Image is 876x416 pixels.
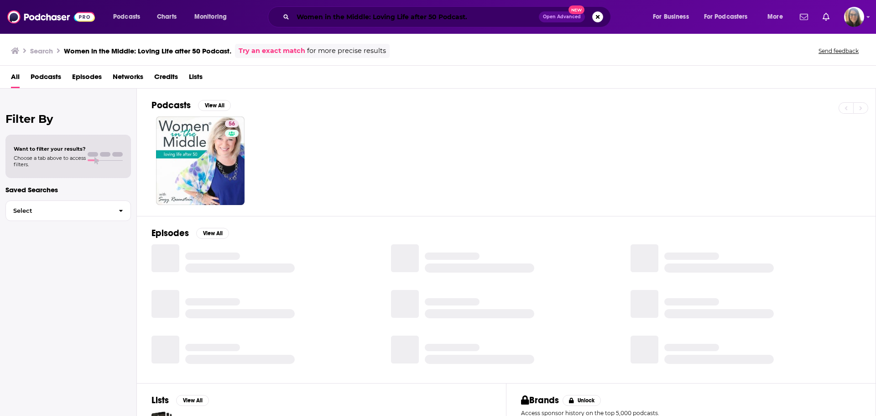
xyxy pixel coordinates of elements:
[229,120,235,129] span: 56
[563,395,601,406] button: Unlock
[189,69,203,88] a: Lists
[844,7,864,27] span: Logged in as akolesnik
[6,208,111,214] span: Select
[151,227,229,239] a: EpisodesView All
[521,395,559,406] h2: Brands
[156,116,245,205] a: 56
[276,6,620,27] div: Search podcasts, credits, & more...
[844,7,864,27] button: Show profile menu
[653,11,689,23] span: For Business
[5,185,131,194] p: Saved Searches
[157,11,177,23] span: Charts
[7,8,95,26] img: Podchaser - Follow, Share and Rate Podcasts
[796,9,812,25] a: Show notifications dropdown
[307,46,386,56] span: for more precise results
[151,100,191,111] h2: Podcasts
[64,47,231,55] h3: Women in the Middle: Loving Life after 50 Podcast.
[188,10,239,24] button: open menu
[225,120,239,127] a: 56
[14,146,86,152] span: Want to filter your results?
[194,11,227,23] span: Monitoring
[198,100,231,111] button: View All
[767,11,783,23] span: More
[154,69,178,88] a: Credits
[151,10,182,24] a: Charts
[151,395,209,406] a: ListsView All
[844,7,864,27] img: User Profile
[14,155,86,168] span: Choose a tab above to access filters.
[176,395,209,406] button: View All
[30,47,53,55] h3: Search
[11,69,20,88] a: All
[761,10,794,24] button: open menu
[543,15,581,19] span: Open Advanced
[113,11,140,23] span: Podcasts
[151,395,169,406] h2: Lists
[5,112,131,126] h2: Filter By
[816,47,861,55] button: Send feedback
[539,11,585,22] button: Open AdvancedNew
[196,228,229,239] button: View All
[568,5,585,14] span: New
[239,46,305,56] a: Try an exact match
[31,69,61,88] a: Podcasts
[107,10,152,24] button: open menu
[113,69,143,88] a: Networks
[819,9,833,25] a: Show notifications dropdown
[5,200,131,221] button: Select
[72,69,102,88] a: Episodes
[151,100,231,111] a: PodcastsView All
[151,227,189,239] h2: Episodes
[647,10,700,24] button: open menu
[698,10,761,24] button: open menu
[704,11,748,23] span: For Podcasters
[293,10,539,24] input: Search podcasts, credits, & more...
